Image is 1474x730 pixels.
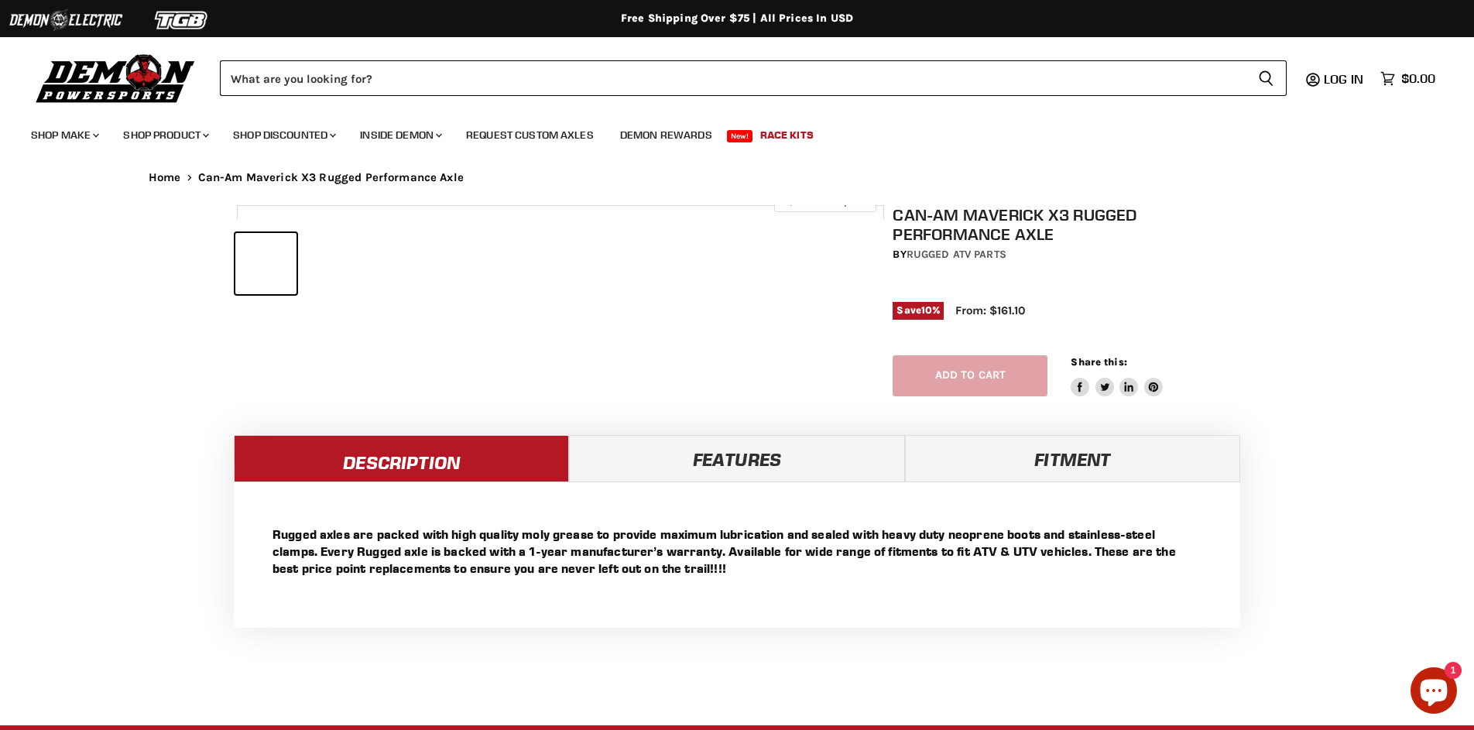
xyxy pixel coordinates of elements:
a: Shop Product [111,119,218,151]
a: Race Kits [749,119,825,151]
span: Can-Am Maverick X3 Rugged Performance Axle [198,171,464,184]
form: Product [220,60,1287,96]
nav: Breadcrumbs [118,171,1356,184]
p: Rugged axles are packed with high quality moly grease to provide maximum lubrication and sealed w... [273,526,1201,577]
input: Search [220,60,1246,96]
a: Rugged ATV Parts [907,248,1006,261]
span: 10 [921,304,932,316]
h1: Can-Am Maverick X3 Rugged Performance Axle [893,205,1246,244]
span: New! [727,130,753,142]
div: Free Shipping Over $75 | All Prices In USD [118,12,1356,26]
span: Save % [893,302,944,319]
a: Log in [1317,72,1373,86]
a: Inside Demon [348,119,451,151]
a: Fitment [905,435,1240,482]
img: TGB Logo 2 [124,5,240,35]
button: Search [1246,60,1287,96]
a: Description [234,435,569,482]
a: Demon Rewards [608,119,724,151]
div: by [893,246,1246,263]
img: Demon Electric Logo 2 [8,5,124,35]
span: From: $161.10 [955,303,1025,317]
ul: Main menu [19,113,1431,151]
a: Home [149,171,181,184]
span: Log in [1324,71,1363,87]
img: Demon Powersports [31,50,201,105]
span: Click to expand [782,195,868,207]
button: IMAGE thumbnail [235,233,297,294]
span: Share this: [1071,356,1126,368]
a: Shop Make [19,119,108,151]
aside: Share this: [1071,355,1163,396]
a: Features [569,435,904,482]
inbox-online-store-chat: Shopify online store chat [1406,667,1462,718]
span: $0.00 [1401,71,1435,86]
a: $0.00 [1373,67,1443,90]
a: Shop Discounted [221,119,345,151]
a: Request Custom Axles [454,119,605,151]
